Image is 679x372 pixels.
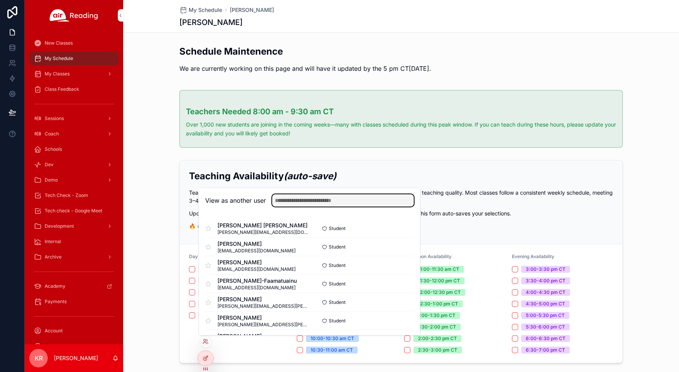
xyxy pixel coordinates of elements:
span: Student [329,281,346,287]
span: Development [45,223,74,229]
span: [PERSON_NAME] [217,259,296,266]
a: Archive [29,250,119,264]
p: We are currently working on this page and will have it updated by the 5 pm CT[DATE]. [179,64,431,73]
div: 5:00-5:30 pm CT [526,312,565,319]
div: 2:00-2:30 pm CT [418,335,457,342]
a: Internal [29,235,119,249]
span: My Schedule [189,6,222,14]
h2: View as another user [205,196,266,205]
a: Schools [29,142,119,156]
span: [PERSON_NAME] [217,314,309,322]
span: Sessions [45,115,64,122]
a: Coach [29,127,119,141]
div: 4:00-4:30 pm CT [526,289,565,296]
p: 🔥 = [189,222,613,230]
img: App logo [50,9,98,22]
div: 10:00-10:30 am CT [311,335,354,342]
span: [PERSON_NAME] [PERSON_NAME] [217,222,309,229]
span: Tech Check - Zoom [45,192,88,199]
p: Over 1,000 new students are joining in the coming weeks—many with classes scheduled during this p... [186,120,616,138]
a: New Classes [29,36,119,50]
span: My Schedule [45,55,73,62]
a: Sessions [29,112,119,125]
span: Academy [45,283,65,289]
h2: Schedule Maintenence [179,45,431,58]
p: [PERSON_NAME] [54,354,98,362]
a: [PERSON_NAME] [230,6,274,14]
span: [PERSON_NAME] [217,295,309,303]
h2: Teaching Availability [189,170,613,182]
span: Evening Availability [512,254,554,259]
span: Class Feedback [45,86,79,92]
div: 4:30-5:00 pm CT [526,300,565,307]
span: [EMAIL_ADDRESS][DOMAIN_NAME] [217,266,296,272]
div: 12:30-1:00 pm CT [418,300,458,307]
div: 12:00-12:30 pm CT [418,289,461,296]
span: Student [329,225,346,232]
span: New Classes [45,40,73,46]
span: Student [329,262,346,269]
span: Account [45,328,63,334]
a: Account [29,324,119,338]
div: 6:00-6:30 pm CT [526,335,565,342]
a: Demo [29,173,119,187]
div: 6:30-7:00 pm CT [526,347,565,354]
div: 2:30-3:00 pm CT [418,347,457,354]
div: 1:00-1:30 pm CT [418,312,455,319]
span: Student [329,318,346,324]
a: Class Feedback [29,82,119,96]
a: Tech check - Google Meet [29,204,119,218]
p: Updating your availability will not affect any classes you have already been scheduled for. This ... [189,209,613,217]
span: [PERSON_NAME] [217,332,309,340]
span: Afternoon Availability [404,254,452,259]
p: Teachers are booked based on their attendance, longevity with Air Reading, availability and teach... [189,189,613,205]
a: My Schedule [29,52,119,65]
span: [EMAIL_ADDRESS][DOMAIN_NAME] [217,285,297,291]
span: Payments [45,299,67,305]
div: 3:00-3:30 pm CT [526,266,565,273]
span: Schools [45,146,62,152]
h3: Teachers Needed 8:00 am - 9:30 am CT [186,106,616,117]
span: My Classes [45,71,70,77]
span: Internal [45,239,61,245]
span: Student [329,299,346,305]
span: KR [35,354,43,363]
div: 1:30-2:00 pm CT [418,324,456,330]
a: Payments [29,295,119,309]
span: [EMAIL_ADDRESS][DOMAIN_NAME] [217,248,296,254]
span: [PERSON_NAME][EMAIL_ADDRESS][PERSON_NAME][DOMAIN_NAME] [217,303,309,309]
span: [PERSON_NAME][EMAIL_ADDRESS][DOMAIN_NAME] [217,229,309,235]
span: Student [329,244,346,250]
a: Tech Check - Zoom [29,189,119,202]
span: Substitute Applications [45,343,94,349]
div: 11:30-12:00 pm CT [418,277,460,284]
span: [PERSON_NAME][EMAIL_ADDRESS][PERSON_NAME][DOMAIN_NAME] [217,322,309,328]
span: Dev [45,162,54,168]
span: Demo [45,177,58,183]
div: ### Teachers Needed 8:00 am - 9:30 am CT Over 1,000 new students are joining in the coming weeks—... [186,106,616,138]
a: My Classes [29,67,119,81]
div: 10:30-11:00 am CT [311,347,353,354]
div: 5:30-6:00 pm CT [526,324,565,330]
em: (auto-save) [284,170,336,182]
a: My Schedule [179,6,222,14]
span: [PERSON_NAME]-Faamatuainu [217,277,297,285]
span: Tech check - Google Meet [45,208,102,214]
a: Development [29,219,119,233]
a: Dev [29,158,119,172]
span: Coach [45,131,59,137]
span: Day Availability [189,254,223,259]
div: 11:00-11:30 am CT [418,266,459,273]
div: scrollable content [25,31,123,344]
h1: [PERSON_NAME] [179,17,242,28]
span: Archive [45,254,62,260]
a: Academy [29,279,119,293]
div: 3:30-4:00 pm CT [526,277,565,284]
span: [PERSON_NAME] [217,240,296,248]
a: Substitute Applications [29,339,119,353]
